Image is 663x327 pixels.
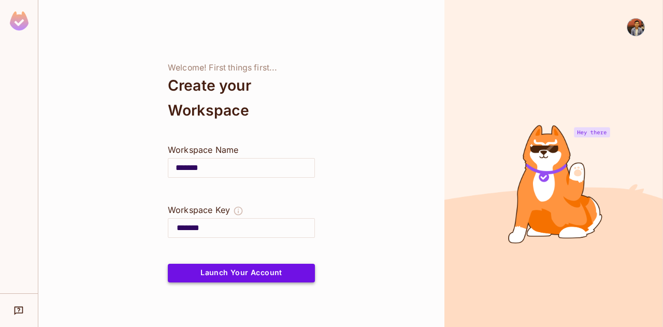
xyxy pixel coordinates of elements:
[233,204,243,218] button: The Workspace Key is unique, and serves as the identifier of your workspace.
[168,144,315,156] div: Workspace Name
[168,63,315,73] div: Welcome! First things first...
[168,204,230,216] div: Workspace Key
[7,300,31,321] div: Help & Updates
[168,73,315,123] div: Create your Workspace
[168,264,315,282] button: Launch Your Account
[627,19,644,36] img: Dan Rosero
[10,11,28,31] img: SReyMgAAAABJRU5ErkJggg==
